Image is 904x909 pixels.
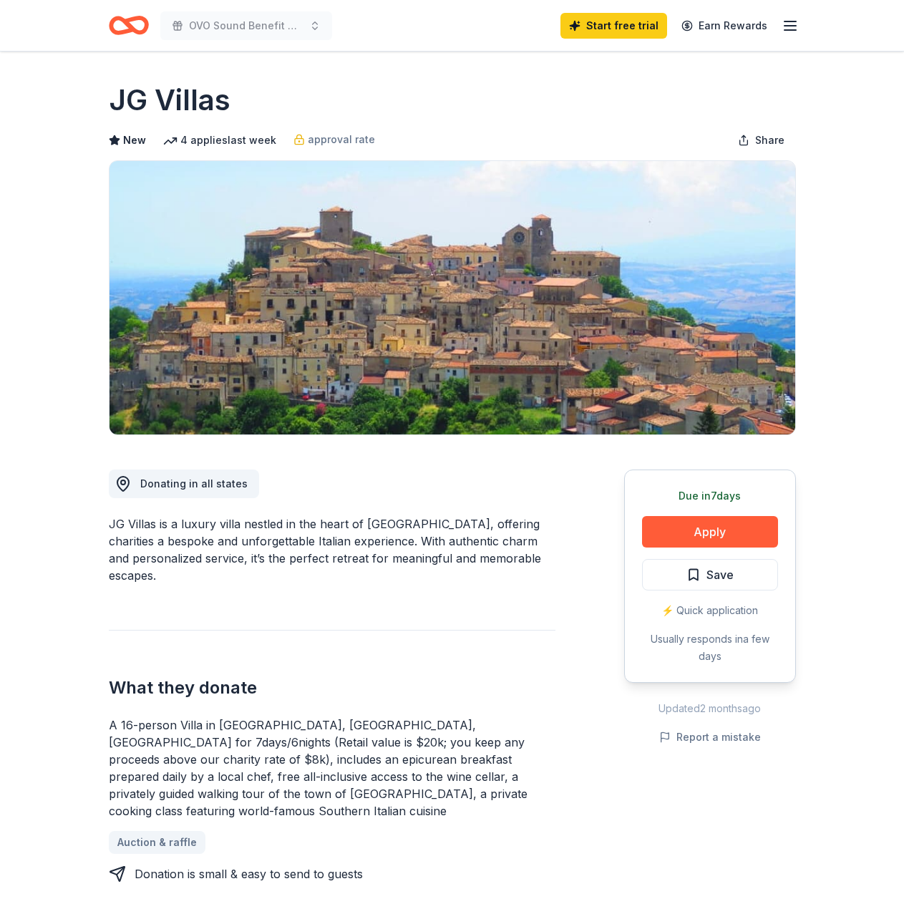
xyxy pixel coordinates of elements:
[293,131,375,148] a: approval rate
[189,17,303,34] span: OVO Sound Benefit Concert
[308,131,375,148] span: approval rate
[160,11,332,40] button: OVO Sound Benefit Concert
[123,132,146,149] span: New
[140,477,248,490] span: Donating in all states
[109,515,555,584] div: JG Villas is a luxury villa nestled in the heart of [GEOGRAPHIC_DATA], offering charities a bespo...
[109,676,555,699] h2: What they donate
[109,831,205,854] a: Auction & raffle
[109,80,230,120] h1: JG Villas
[109,716,555,820] div: A 16-person Villa in [GEOGRAPHIC_DATA], [GEOGRAPHIC_DATA], [GEOGRAPHIC_DATA] for 7days/6nights (R...
[706,565,734,584] span: Save
[673,13,776,39] a: Earn Rewards
[163,132,276,149] div: 4 applies last week
[659,729,761,746] button: Report a mistake
[642,631,778,665] div: Usually responds in a few days
[624,700,796,717] div: Updated 2 months ago
[110,161,795,434] img: Image for JG Villas
[135,865,363,883] div: Donation is small & easy to send to guests
[642,487,778,505] div: Due in 7 days
[560,13,667,39] a: Start free trial
[642,602,778,619] div: ⚡️ Quick application
[642,559,778,590] button: Save
[726,126,796,155] button: Share
[109,9,149,42] a: Home
[642,516,778,548] button: Apply
[755,132,784,149] span: Share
